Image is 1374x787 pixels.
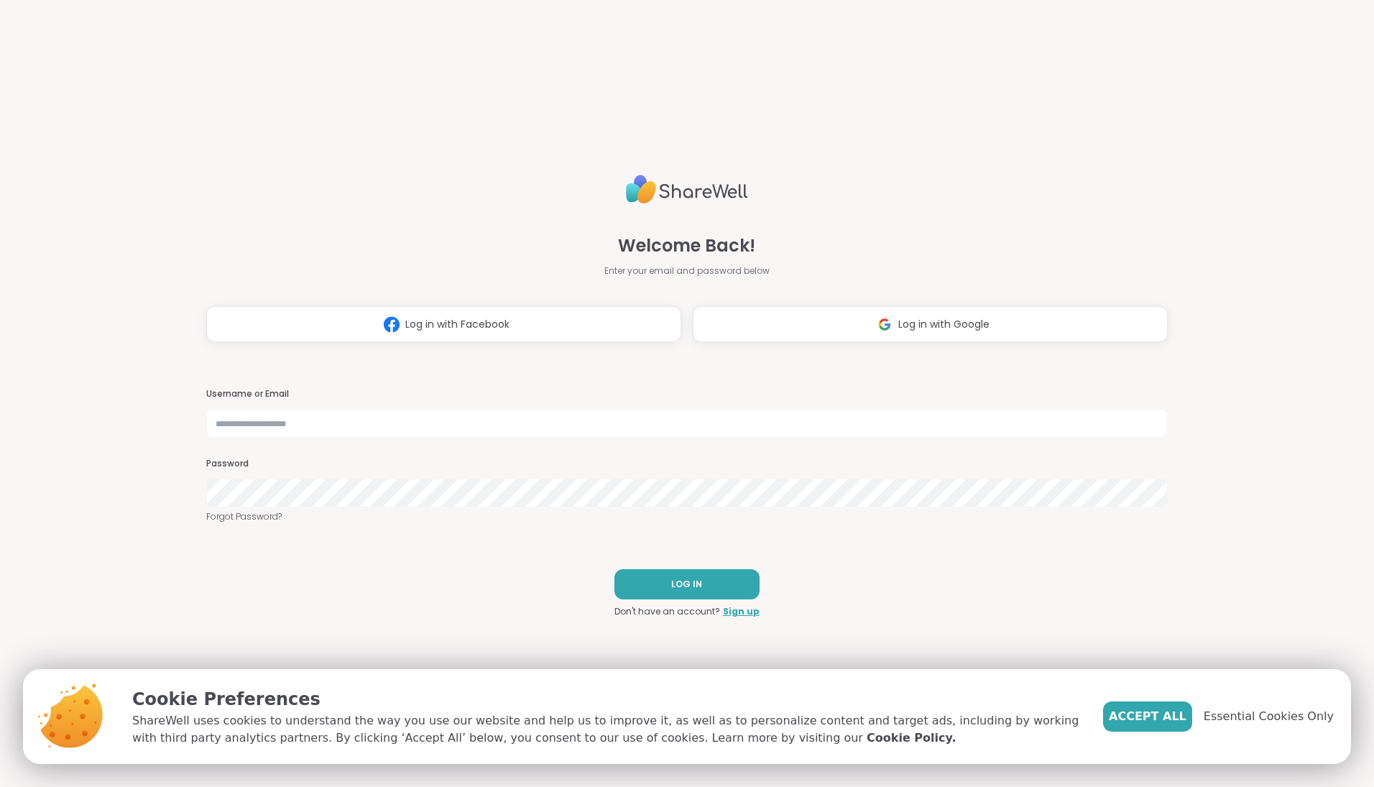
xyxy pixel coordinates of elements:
[132,686,1080,712] p: Cookie Preferences
[1204,708,1334,725] span: Essential Cookies Only
[206,458,1168,470] h3: Password
[132,712,1080,747] p: ShareWell uses cookies to understand the way you use our website and help us to improve it, as we...
[618,233,755,259] span: Welcome Back!
[1103,701,1192,732] button: Accept All
[206,510,1168,523] a: Forgot Password?
[614,605,720,618] span: Don't have an account?
[671,578,702,591] span: LOG IN
[871,311,898,338] img: ShareWell Logomark
[723,605,760,618] a: Sign up
[604,264,770,277] span: Enter your email and password below
[898,317,990,332] span: Log in with Google
[378,311,405,338] img: ShareWell Logomark
[626,169,748,210] img: ShareWell Logo
[1109,708,1186,725] span: Accept All
[405,317,510,332] span: Log in with Facebook
[693,306,1168,342] button: Log in with Google
[206,388,1168,400] h3: Username or Email
[867,730,956,747] a: Cookie Policy.
[614,569,760,599] button: LOG IN
[206,306,681,342] button: Log in with Facebook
